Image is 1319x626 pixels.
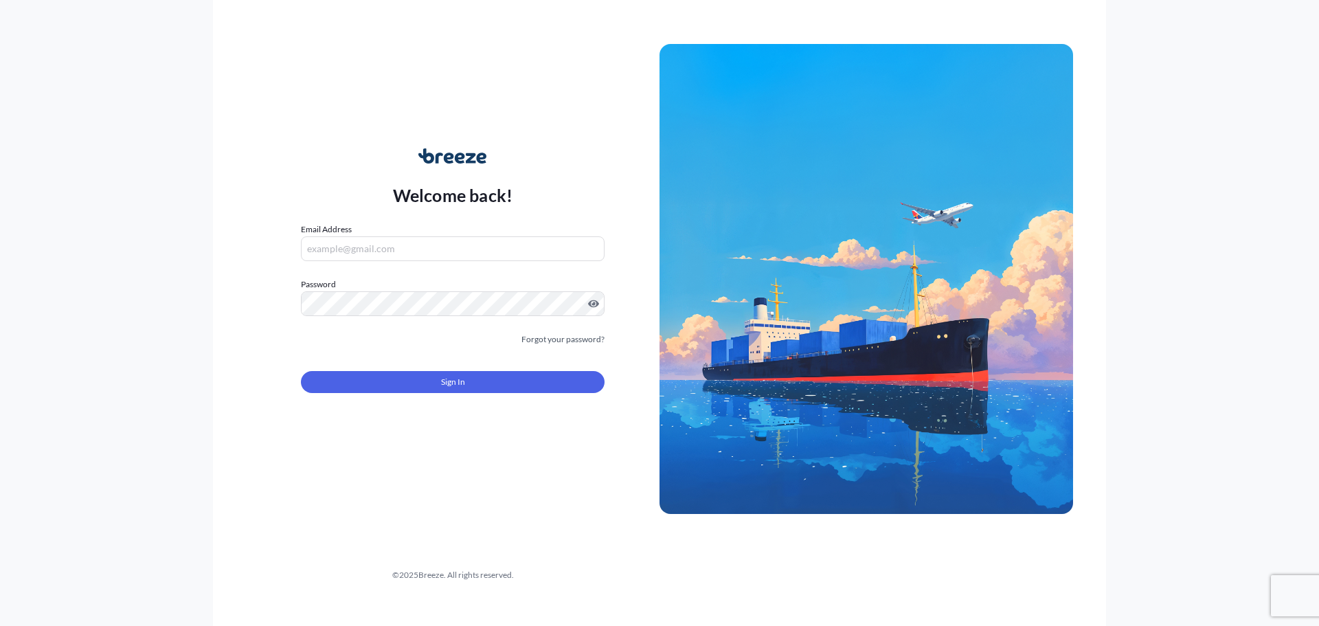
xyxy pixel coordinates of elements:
img: Ship illustration [659,44,1073,514]
span: Sign In [441,375,465,389]
a: Forgot your password? [521,333,605,346]
button: Show password [588,298,599,309]
input: example@gmail.com [301,236,605,261]
button: Sign In [301,371,605,393]
label: Password [301,278,605,291]
div: © 2025 Breeze. All rights reserved. [246,568,659,582]
label: Email Address [301,223,352,236]
p: Welcome back! [393,184,513,206]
